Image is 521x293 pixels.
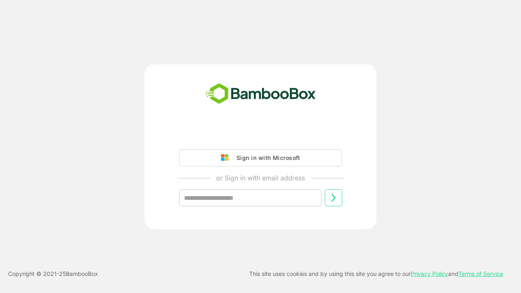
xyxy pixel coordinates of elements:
p: or Sign in with email address [216,173,305,183]
img: google [221,154,232,162]
img: bamboobox [201,81,320,107]
a: Privacy Policy [411,270,448,277]
p: Copyright © 2021- 25 BambooBox [8,269,98,279]
div: Sign in with Microsoft [232,153,300,163]
p: This site uses cookies and by using this site you agree to our and [249,269,503,279]
a: Terms of Service [458,270,503,277]
button: Sign in with Microsoft [179,149,342,166]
